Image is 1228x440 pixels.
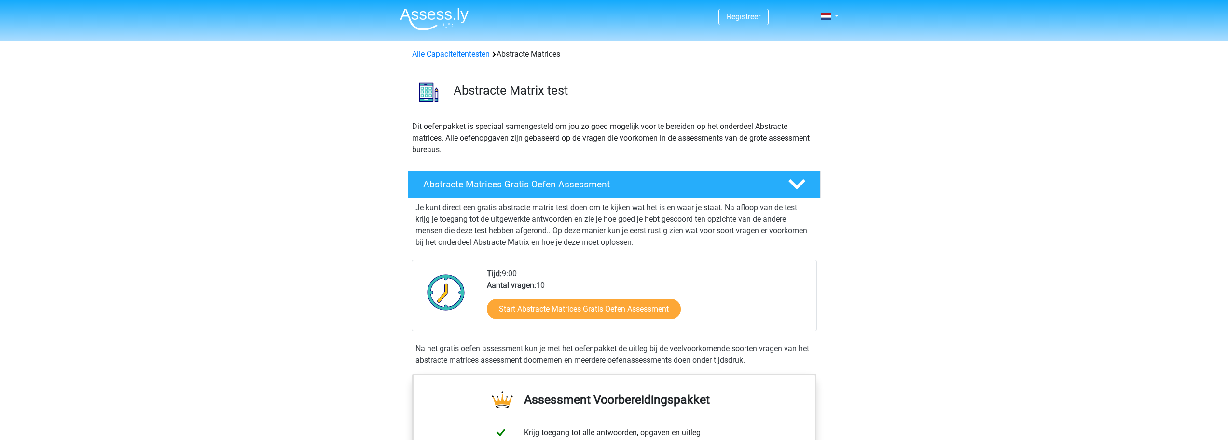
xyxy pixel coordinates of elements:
[454,83,813,98] h3: Abstracte Matrix test
[487,269,502,278] b: Tijd:
[423,179,773,190] h4: Abstracte Matrices Gratis Oefen Assessment
[412,49,490,58] a: Alle Capaciteitentesten
[727,12,760,21] a: Registreer
[408,71,449,113] img: abstracte matrices
[400,8,469,30] img: Assessly
[404,171,825,198] a: Abstracte Matrices Gratis Oefen Assessment
[415,202,813,248] p: Je kunt direct een gratis abstracte matrix test doen om te kijken wat het is en waar je staat. Na...
[422,268,470,316] img: Klok
[408,48,820,60] div: Abstracte Matrices
[412,343,817,366] div: Na het gratis oefen assessment kun je met het oefenpakket de uitleg bij de veelvoorkomende soorte...
[487,281,536,290] b: Aantal vragen:
[487,299,681,319] a: Start Abstracte Matrices Gratis Oefen Assessment
[412,121,816,156] p: Dit oefenpakket is speciaal samengesteld om jou zo goed mogelijk voor te bereiden op het onderdee...
[480,268,816,331] div: 9:00 10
